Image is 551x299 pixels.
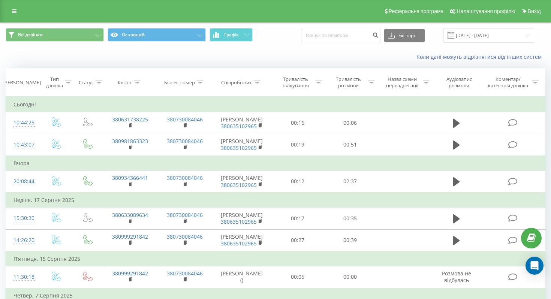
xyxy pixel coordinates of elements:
[331,76,366,89] div: Тривалість розмови
[271,112,323,134] td: 00:16
[221,218,257,225] a: 380635102965
[13,211,32,226] div: 15:30:30
[212,134,271,156] td: [PERSON_NAME]
[212,170,271,193] td: [PERSON_NAME]
[112,174,148,181] a: 380934366441
[221,240,257,247] a: 380635102965
[324,112,376,134] td: 00:06
[164,79,195,86] div: Бізнес номер
[6,156,545,171] td: Вчора
[212,112,271,134] td: [PERSON_NAME]
[301,29,380,42] input: Пошук за номером
[167,116,203,123] a: 380730084046
[167,211,203,218] a: 380730084046
[112,138,148,145] a: 380981863323
[13,138,32,152] div: 10:43:07
[221,181,257,188] a: 380635102965
[46,76,63,89] div: Тип дзвінка
[118,79,132,86] div: Клієнт
[271,229,323,251] td: 00:27
[271,170,323,193] td: 00:12
[167,138,203,145] a: 380730084046
[167,233,203,240] a: 380730084046
[167,270,203,277] a: 380730084046
[221,144,257,151] a: 380635102965
[6,28,104,42] button: Всі дзвінки
[108,28,206,42] button: Основний
[212,208,271,229] td: [PERSON_NAME]
[324,170,376,193] td: 02:37
[13,115,32,130] div: 10:44:25
[384,29,425,42] button: Експорт
[271,134,323,156] td: 00:19
[167,174,203,181] a: 380730084046
[383,76,421,89] div: Назва схеми переадресації
[278,76,314,89] div: Тривалість очікування
[13,233,32,248] div: 14:26:20
[18,32,43,38] span: Всі дзвінки
[13,174,32,189] div: 20:08:44
[6,97,545,112] td: Сьогодні
[210,28,253,42] button: Графік
[416,53,545,60] a: Коли дані можуть відрізнятися вiд інших систем
[3,79,41,86] div: [PERSON_NAME]
[324,266,376,288] td: 00:00
[212,229,271,251] td: [PERSON_NAME]
[528,8,541,14] span: Вихід
[79,79,94,86] div: Статус
[271,208,323,229] td: 00:17
[224,32,239,37] span: Графік
[324,208,376,229] td: 00:35
[221,123,257,130] a: 380635102965
[221,79,252,86] div: Співробітник
[457,8,515,14] span: Налаштування профілю
[112,270,148,277] a: 380999291842
[486,76,530,89] div: Коментар/категорія дзвінка
[389,8,444,14] span: Реферальна програма
[324,134,376,156] td: 00:51
[6,193,545,208] td: Неділя, 17 Серпня 2025
[271,266,323,288] td: 00:05
[112,211,148,218] a: 380633089634
[112,116,148,123] a: 380631738225
[212,266,271,288] td: [PERSON_NAME] ()
[13,270,32,284] div: 11:30:18
[442,270,471,284] span: Розмова не відбулась
[526,257,544,275] div: Open Intercom Messenger
[6,251,545,266] td: П’ятниця, 15 Серпня 2025
[438,76,480,89] div: Аудіозапис розмови
[324,229,376,251] td: 00:39
[112,233,148,240] a: 380999291842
